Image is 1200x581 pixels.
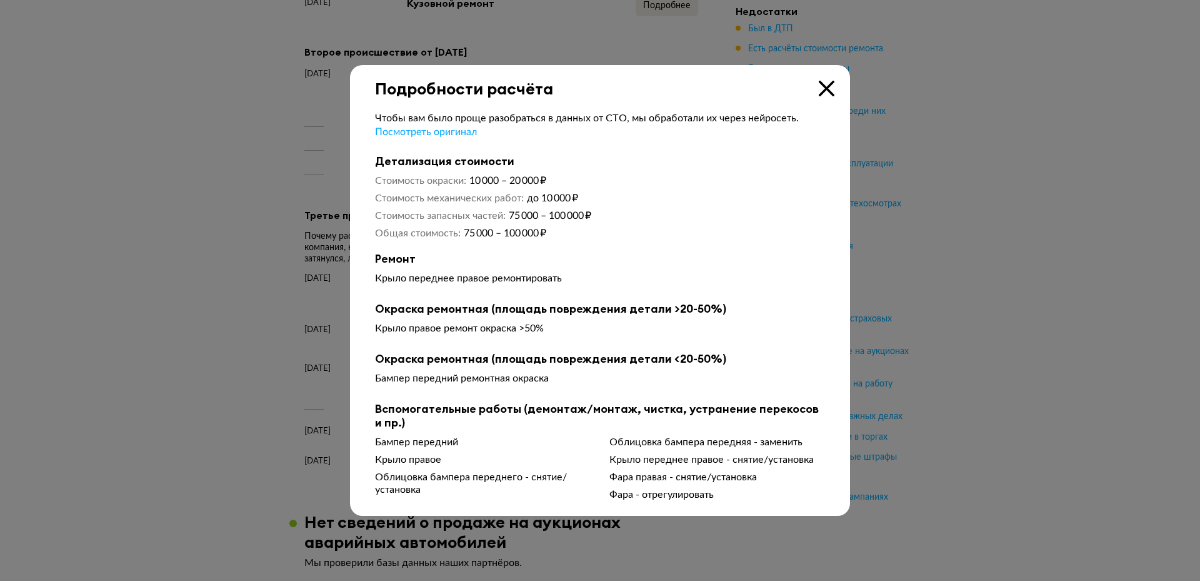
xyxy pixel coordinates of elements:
dt: Стоимость механических работ [375,192,524,205]
dt: Общая стоимость [375,227,461,240]
span: 75 000 – 100 000 ₽ [464,228,546,238]
b: Ремонт [375,252,825,266]
span: Посмотреть оригинал [375,127,477,137]
dt: Стоимость окраски [375,174,466,187]
div: Подробности расчёта [350,65,850,98]
span: 75 000 – 100 000 ₽ [509,211,591,221]
div: Крыло переднее правое - снятие/установка [609,453,825,466]
div: Фара - отрегулировать [609,488,825,501]
span: до 10 000 ₽ [527,193,578,203]
span: 10 000 – 20 000 ₽ [469,176,546,186]
b: Детализация стоимости [375,154,825,168]
div: Фара правая - снятие/установка [609,471,825,483]
div: Крыло правое ремонт окраска >50% [375,322,825,335]
div: Облицовка бампера переднего - снятие/установка [375,471,591,496]
div: Крыло правое [375,453,591,466]
div: Крыло переднее правое ремонтировать [375,272,825,285]
span: Чтобы вам было проще разобраться в данных от СТО, мы обработали их через нейросеть. [375,113,799,123]
dt: Стоимость запасных частей [375,210,506,222]
b: Вспомогательные работы (демонтаж/монтаж, чистка, устранение перекосов и пр.) [375,402,825,430]
b: Окраска ремонтная (площадь повреждения детали >20-50%) [375,302,825,316]
div: Бампер передний ремонтная окраска [375,372,825,385]
div: Облицовка бампера передняя - заменить [609,436,825,448]
div: Бампер передний [375,436,591,448]
b: Окраска ремонтная (площадь повреждения детали <20-50%) [375,352,825,366]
